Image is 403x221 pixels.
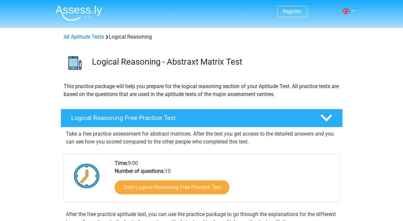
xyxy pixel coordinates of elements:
[61,49,89,77] img: logical reasoning
[61,33,342,41] div: Logical Reasoning
[115,168,165,174] b: Number of questions:
[64,34,104,40] a: All Aptitude Tests
[66,130,337,146] p: Take a free practice assessment for abstract matrices. After the test you get access to the detai...
[64,82,340,98] p: This practice package will help you prepare for the logical reasoning section of your Aptitude Te...
[71,114,310,122] h4: Logical Reasoning Free Practice Test
[115,160,128,166] b: Time:
[55,5,102,21] img: Assessly
[92,57,337,67] h3: Logical Reasoning - Abstraxt Matrix Test
[70,159,103,192] img: Clock
[58,109,345,127] a: Logical Reasoning Free Practice Test
[283,8,302,15] a: Register
[110,159,339,202] div: 9:00 10
[115,180,229,194] a: Start Logical Reasoning Free Practice Test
